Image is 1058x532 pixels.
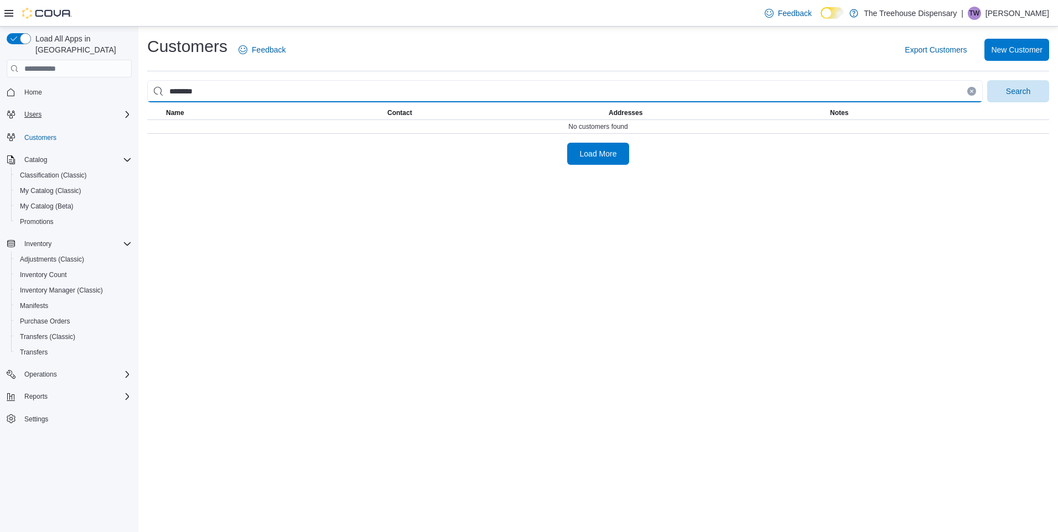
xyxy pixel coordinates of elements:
a: Feedback [760,2,816,24]
button: Users [20,108,46,121]
span: My Catalog (Classic) [15,184,132,197]
a: My Catalog (Classic) [15,184,86,197]
span: Load All Apps in [GEOGRAPHIC_DATA] [31,33,132,55]
span: New Customer [991,44,1043,55]
button: My Catalog (Classic) [11,183,136,199]
button: Classification (Classic) [11,168,136,183]
a: Inventory Count [15,268,71,281]
span: Transfers [20,348,48,357]
span: Users [20,108,132,121]
button: Manifests [11,298,136,314]
button: Load More [567,143,629,165]
button: Purchase Orders [11,314,136,329]
img: Cova [22,8,72,19]
a: Customers [20,131,61,144]
button: Inventory Count [11,267,136,283]
span: Settings [24,415,48,424]
button: Transfers [11,345,136,360]
button: Catalog [2,152,136,168]
span: Operations [20,368,132,381]
span: Feedback [252,44,286,55]
span: Search [1006,86,1030,97]
a: Settings [20,413,53,426]
span: Transfers (Classic) [20,332,75,341]
span: Inventory [24,239,51,248]
a: Inventory Manager (Classic) [15,284,107,297]
input: Dark Mode [821,7,844,19]
button: Adjustments (Classic) [11,252,136,267]
span: Inventory Manager (Classic) [20,286,103,295]
p: The Treehouse Dispensary [864,7,957,20]
span: Addresses [609,108,642,117]
span: Promotions [15,215,132,228]
a: Transfers (Classic) [15,330,80,343]
a: Classification (Classic) [15,169,91,182]
button: Reports [20,390,52,403]
span: Purchase Orders [15,315,132,328]
a: Manifests [15,299,53,312]
button: Inventory [20,237,56,251]
button: My Catalog (Beta) [11,199,136,214]
a: Home [20,86,46,99]
span: Inventory Count [15,268,132,281]
span: Catalog [24,155,47,164]
span: Classification (Classic) [15,169,132,182]
button: Reports [2,389,136,404]
a: Purchase Orders [15,315,75,328]
span: Feedback [778,8,812,19]
span: Load More [580,148,617,159]
nav: Complex example [7,80,132,456]
span: Promotions [20,217,54,226]
span: My Catalog (Beta) [15,200,132,213]
button: Inventory [2,236,136,252]
h1: Customers [147,35,227,58]
span: Manifests [20,301,48,310]
p: | [961,7,963,20]
button: Clear input [967,87,976,96]
span: Home [24,88,42,97]
span: Customers [20,130,132,144]
span: Transfers [15,346,132,359]
span: Catalog [20,153,132,166]
span: Purchase Orders [20,317,70,326]
span: Classification (Classic) [20,171,87,180]
button: Inventory Manager (Classic) [11,283,136,298]
div: Tina Wilkins [968,7,981,20]
span: My Catalog (Classic) [20,186,81,195]
button: Promotions [11,214,136,230]
span: Export Customers [905,44,967,55]
a: My Catalog (Beta) [15,200,78,213]
span: Reports [20,390,132,403]
span: Inventory [20,237,132,251]
span: Contact [387,108,412,117]
span: TW [969,7,980,20]
p: [PERSON_NAME] [986,7,1049,20]
button: Search [987,80,1049,102]
button: Export Customers [900,39,971,61]
a: Adjustments (Classic) [15,253,89,266]
span: Manifests [15,299,132,312]
span: Adjustments (Classic) [15,253,132,266]
button: Customers [2,129,136,145]
span: My Catalog (Beta) [20,202,74,211]
button: Operations [20,368,61,381]
span: Users [24,110,42,119]
a: Transfers [15,346,52,359]
button: Home [2,84,136,100]
a: Promotions [15,215,58,228]
button: Users [2,107,136,122]
span: No customers found [568,122,627,131]
span: Customers [24,133,56,142]
span: Inventory Count [20,270,67,279]
button: Transfers (Classic) [11,329,136,345]
span: Notes [830,108,848,117]
span: Transfers (Classic) [15,330,132,343]
span: Operations [24,370,57,379]
span: Settings [20,412,132,426]
button: Catalog [20,153,51,166]
span: Adjustments (Classic) [20,255,84,264]
button: Settings [2,411,136,427]
span: Home [20,85,132,99]
button: Operations [2,367,136,382]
